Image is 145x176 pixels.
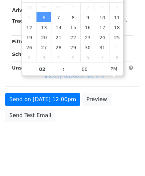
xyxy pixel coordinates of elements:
a: Preview [82,93,111,106]
span: November 6, 2025 [80,52,95,62]
span: October 3, 2025 [95,2,109,12]
span: October 7, 2025 [51,12,66,22]
span: October 28, 2025 [51,42,66,52]
strong: Tracking [12,18,34,24]
span: October 23, 2025 [80,32,95,42]
span: October 18, 2025 [109,22,124,32]
span: October 4, 2025 [109,2,124,12]
input: Hour [22,63,63,76]
a: Copy unsubscribe link [45,73,105,79]
span: October 27, 2025 [36,42,51,52]
span: October 14, 2025 [51,22,66,32]
span: November 2, 2025 [22,52,37,62]
strong: Unsubscribe [12,65,44,71]
iframe: Chat Widget [112,144,145,176]
span: October 21, 2025 [51,32,66,42]
span: October 20, 2025 [36,32,51,42]
span: September 29, 2025 [36,2,51,12]
span: October 10, 2025 [95,12,109,22]
span: November 4, 2025 [51,52,66,62]
a: Send on [DATE] 12:00pm [5,93,80,106]
span: October 11, 2025 [109,12,124,22]
span: October 25, 2025 [109,32,124,42]
span: October 30, 2025 [80,42,95,52]
span: October 31, 2025 [95,42,109,52]
span: October 1, 2025 [66,2,80,12]
span: October 6, 2025 [36,12,51,22]
span: October 9, 2025 [80,12,95,22]
span: October 12, 2025 [22,22,37,32]
span: October 24, 2025 [95,32,109,42]
span: October 8, 2025 [66,12,80,22]
span: November 1, 2025 [109,42,124,52]
strong: Filters [12,39,29,44]
span: October 19, 2025 [22,32,37,42]
span: October 5, 2025 [22,12,37,22]
span: October 29, 2025 [66,42,80,52]
span: October 26, 2025 [22,42,37,52]
span: Click to toggle [105,62,123,76]
span: October 2, 2025 [80,2,95,12]
span: October 13, 2025 [36,22,51,32]
span: November 8, 2025 [109,52,124,62]
span: October 17, 2025 [95,22,109,32]
span: November 3, 2025 [36,52,51,62]
span: November 7, 2025 [95,52,109,62]
span: October 15, 2025 [66,22,80,32]
input: Minute [64,63,105,76]
span: October 22, 2025 [66,32,80,42]
span: September 28, 2025 [22,2,37,12]
span: : [62,62,64,76]
h5: Advanced [12,7,133,14]
span: October 16, 2025 [80,22,95,32]
a: Send Test Email [5,109,55,122]
span: September 30, 2025 [51,2,66,12]
span: November 5, 2025 [66,52,80,62]
strong: Schedule [12,52,36,57]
